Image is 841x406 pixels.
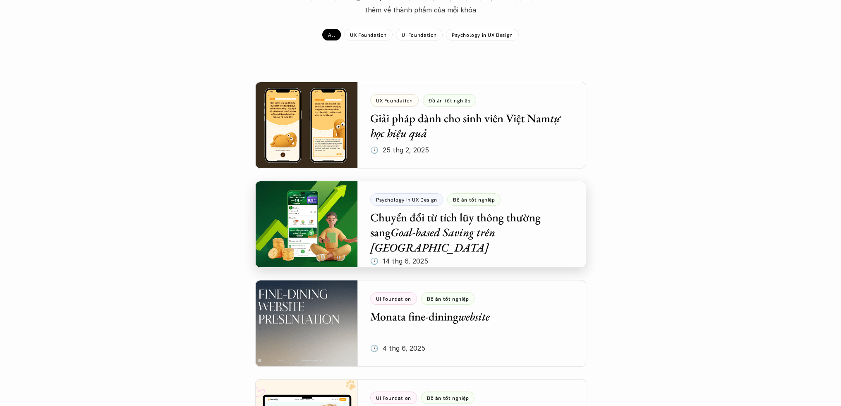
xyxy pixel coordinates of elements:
[446,29,519,40] a: Psychology in UX Design
[255,280,586,367] a: UI FoundationĐồ án tốt nghiệpMonata fine-diningwebsite🕔 4 thg 6, 2025
[255,181,586,268] a: Psychology in UX DesignĐồ án tốt nghiệpChuyển đổi từ tích lũy thông thường sangGoal-based Saving ...
[328,32,335,38] p: All
[350,32,387,38] p: UX Foundation
[402,32,437,38] p: UI Foundation
[452,32,513,38] p: Psychology in UX Design
[255,82,586,169] a: UX FoundationĐồ án tốt nghiệpGiải pháp dành cho sinh viên Việt Namtự học hiệu quả🕔 25 thg 2, 2025
[344,29,393,40] a: UX Foundation
[396,29,443,40] a: UI Foundation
